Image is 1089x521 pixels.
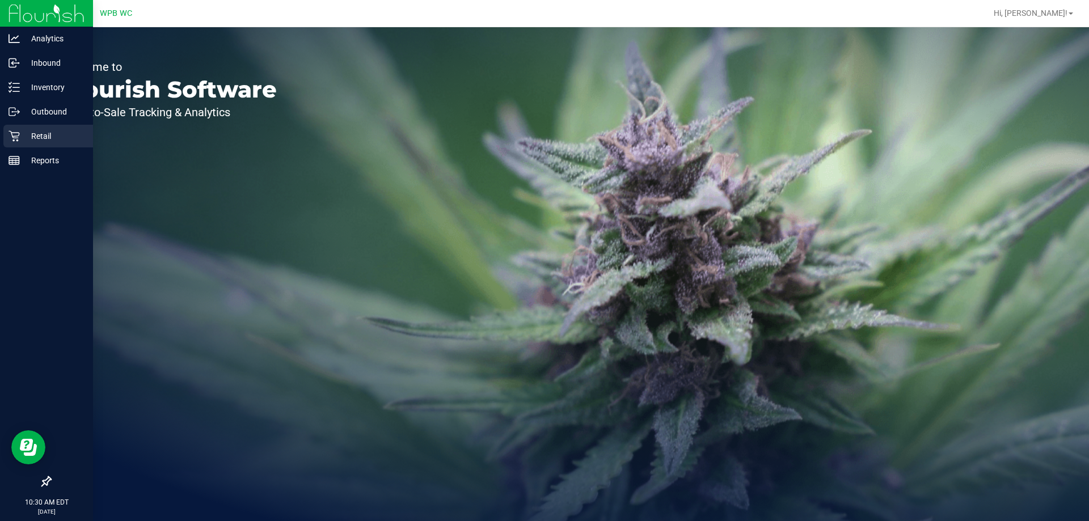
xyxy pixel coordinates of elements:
[5,497,88,507] p: 10:30 AM EDT
[61,61,277,73] p: Welcome to
[100,9,132,18] span: WPB WC
[20,129,88,143] p: Retail
[9,130,20,142] inline-svg: Retail
[20,32,88,45] p: Analytics
[61,107,277,118] p: Seed-to-Sale Tracking & Analytics
[20,81,88,94] p: Inventory
[5,507,88,516] p: [DATE]
[9,33,20,44] inline-svg: Analytics
[11,430,45,464] iframe: Resource center
[9,155,20,166] inline-svg: Reports
[9,82,20,93] inline-svg: Inventory
[20,154,88,167] p: Reports
[61,78,277,101] p: Flourish Software
[9,57,20,69] inline-svg: Inbound
[20,105,88,118] p: Outbound
[994,9,1067,18] span: Hi, [PERSON_NAME]!
[9,106,20,117] inline-svg: Outbound
[20,56,88,70] p: Inbound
